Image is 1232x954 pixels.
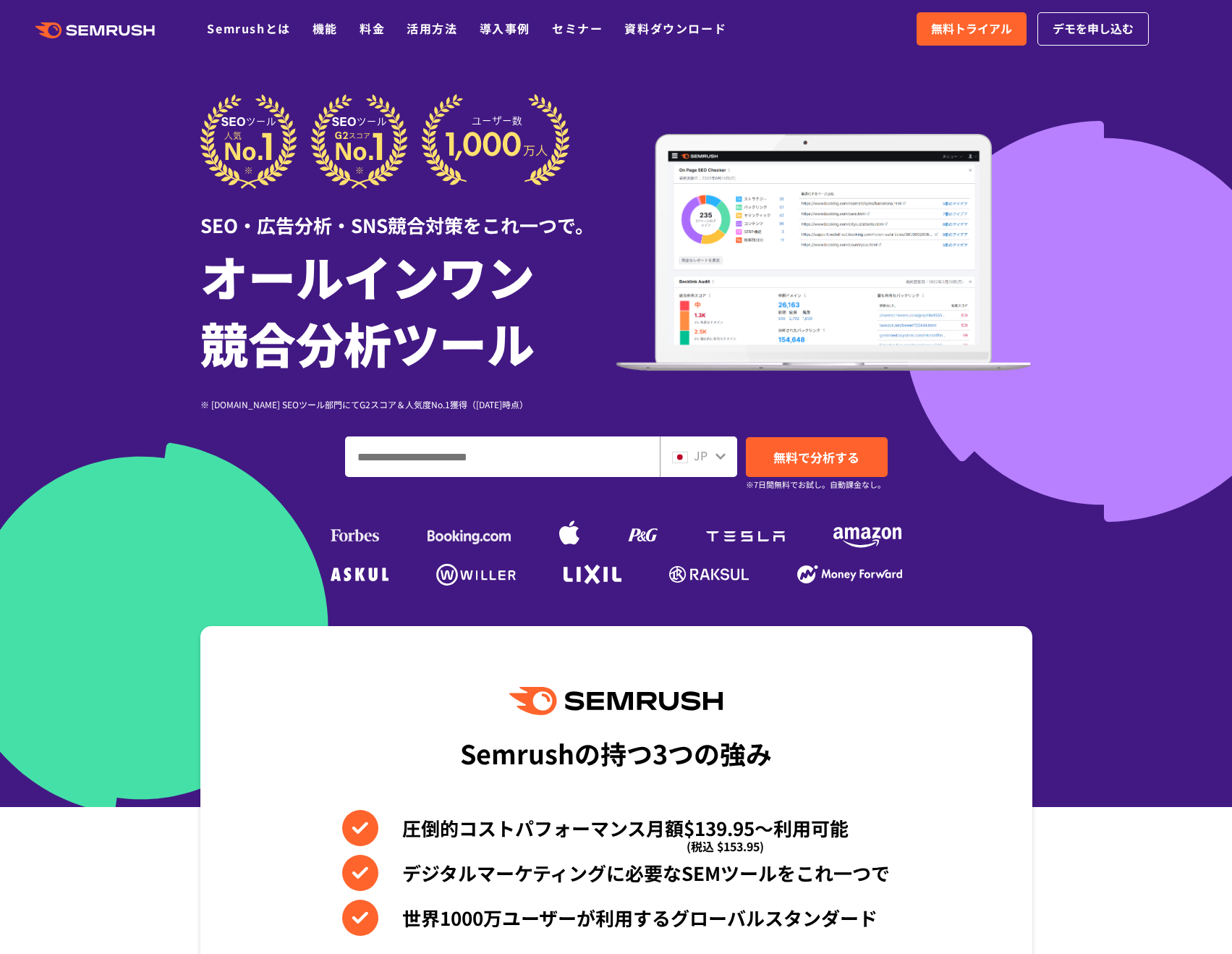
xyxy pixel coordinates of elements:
[207,20,290,37] a: Semrushとは
[917,12,1027,46] a: 無料トライアル
[931,20,1012,38] span: 無料トライアル
[624,20,726,37] a: 資料ダウンロード
[1037,12,1149,46] a: デモを申し込む
[480,20,530,37] a: 導入事例
[460,726,772,780] div: Semrushの持つ3つの強み
[200,242,616,376] h1: オールインワン 競合分析ツール
[773,448,859,466] span: 無料で分析する
[342,900,890,936] li: 世界1000万ユーザーが利用するグローバルスタンダード
[200,189,616,239] div: SEO・広告分析・SNS競合対策をこれ一つで。
[313,20,338,37] a: 機能
[342,855,890,891] li: デジタルマーケティングに必要なSEMツールをこれ一つで
[346,437,659,476] input: ドメイン、キーワードまたはURLを入力してください
[509,687,722,715] img: Semrush
[200,397,616,411] div: ※ [DOMAIN_NAME] SEOツール部門にてG2スコア＆人気度No.1獲得（[DATE]時点）
[746,478,885,491] small: ※7日間無料でお試し。自動課金なし。
[342,810,890,846] li: 圧倒的コストパフォーマンス月額$139.95〜利用可能
[360,20,385,37] a: 料金
[407,20,457,37] a: 活用方法
[687,828,764,864] span: (税込 $153.95)
[694,447,708,464] span: JP
[552,20,603,37] a: セミナー
[746,437,888,477] a: 無料で分析する
[1053,20,1134,38] span: デモを申し込む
